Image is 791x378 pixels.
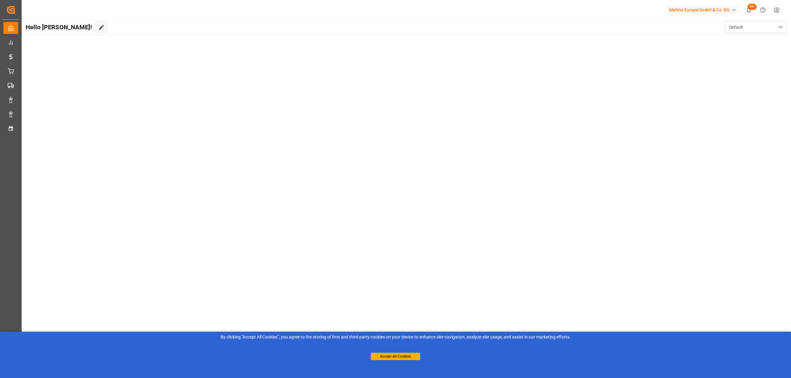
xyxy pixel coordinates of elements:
span: Hello [PERSON_NAME]! [26,21,92,33]
button: Accept All Cookies [371,353,420,360]
div: Melitta Europa GmbH & Co. KG [667,6,739,15]
button: Help Center [756,3,770,17]
span: Default [729,24,743,31]
button: Melitta Europa GmbH & Co. KG [667,4,742,16]
button: open menu [725,21,786,33]
span: 99+ [747,4,757,10]
div: By clicking "Accept All Cookies”, you agree to the storing of first and third-party cookies on yo... [4,334,787,340]
button: show 100 new notifications [742,3,756,17]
